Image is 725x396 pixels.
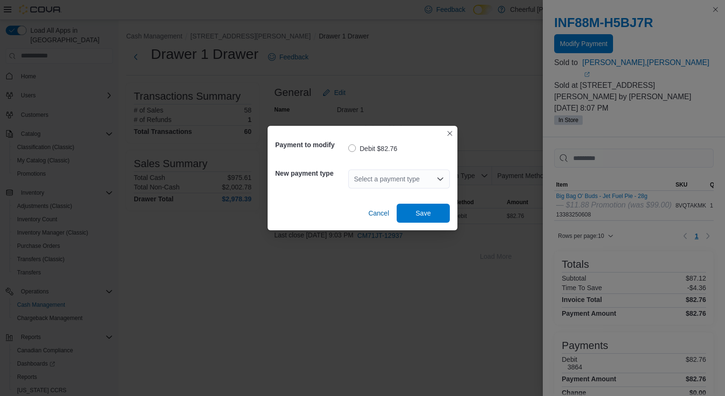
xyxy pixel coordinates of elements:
button: Cancel [364,204,393,223]
span: Save [416,208,431,218]
input: Accessible screen reader label [354,173,355,185]
label: Debit $82.76 [348,143,397,154]
button: Save [397,204,450,223]
span: Cancel [368,208,389,218]
h5: Payment to modify [275,135,346,154]
button: Closes this modal window [444,128,455,139]
h5: New payment type [275,164,346,183]
button: Open list of options [437,175,444,183]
